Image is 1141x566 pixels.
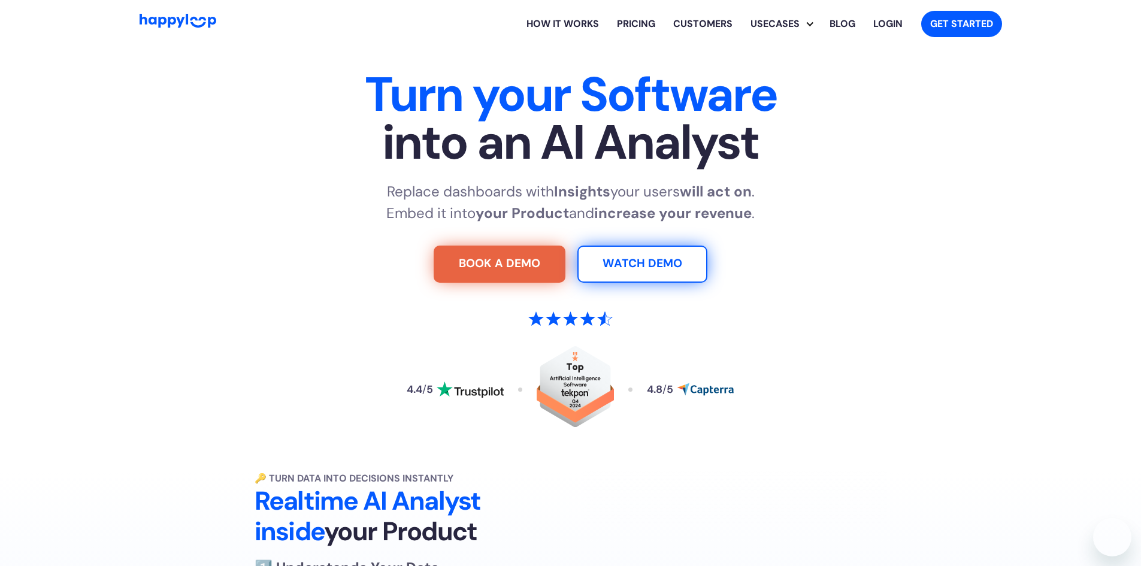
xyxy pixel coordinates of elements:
[386,181,755,224] p: Replace dashboards with your users . Embed it into and .
[255,486,559,548] h2: Realtime AI Analyst inside
[750,5,821,43] div: Usecases
[407,382,504,398] a: Read reviews about HappyLoop on Trustpilot
[577,246,707,283] a: Watch Demo
[324,514,477,548] span: your Product
[647,383,734,396] a: Read reviews about HappyLoop on Capterra
[422,383,426,396] span: /
[255,472,453,485] strong: 🔑 Turn Data into Decisions Instantly
[608,5,664,43] a: View HappyLoop pricing plans
[921,11,1002,37] a: Get started with HappyLoop
[647,385,673,395] div: 4.8 5
[434,246,565,283] a: Try For Free
[662,383,667,396] span: /
[140,14,216,28] img: HappyLoop Logo
[554,182,610,201] strong: Insights
[742,5,821,43] div: Explore HappyLoop use cases
[594,204,752,222] strong: increase your revenue
[476,204,569,222] strong: your Product
[140,14,216,34] a: Go to Home Page
[1093,518,1131,556] iframe: Bouton de lancement de la fenêtre de messagerie
[517,5,608,43] a: Learn how HappyLoop works
[680,182,752,201] strong: will act on
[407,385,433,395] div: 4.4 5
[742,17,809,31] div: Usecases
[864,5,912,43] a: Log in to your HappyLoop account
[197,119,945,167] span: into an AI Analyst
[821,5,864,43] a: Visit the HappyLoop blog for insights
[537,346,615,433] a: Read reviews about HappyLoop on Tekpon
[664,5,742,43] a: Learn how HappyLoop works
[197,71,945,167] h1: Turn your Software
